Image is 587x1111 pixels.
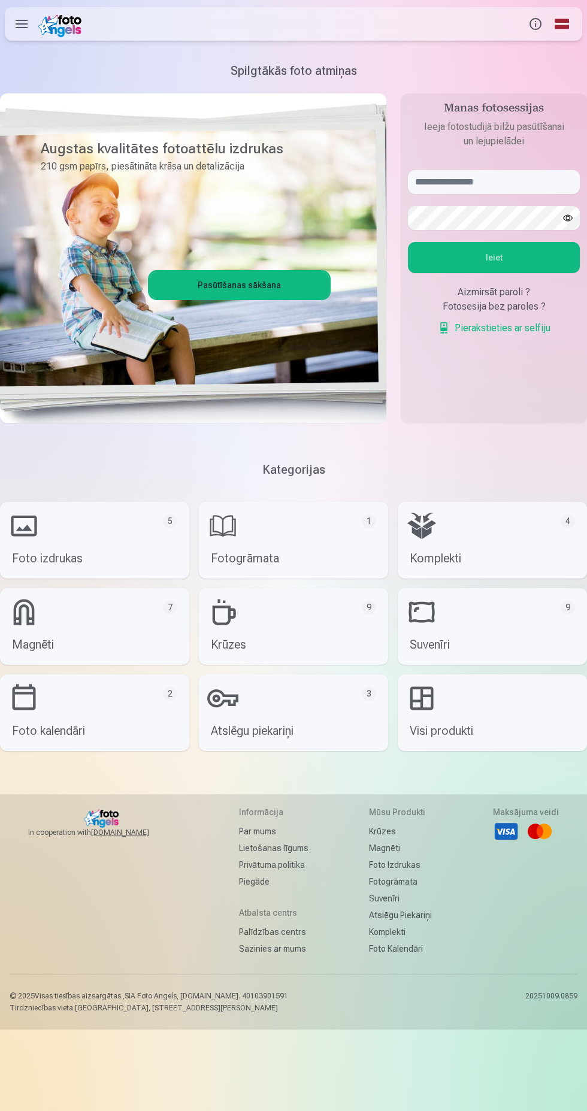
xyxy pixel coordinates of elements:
p: © 2025 Visas tiesības aizsargātas. , [10,991,288,1001]
a: Komplekti [369,924,432,940]
div: Fotosesija bez paroles ? [408,299,580,314]
a: Par mums [239,823,308,840]
a: Pierakstieties ar selfiju [438,321,550,335]
div: 9 [362,600,376,614]
a: Foto kalendāri [369,940,432,957]
span: In cooperation with [28,828,178,837]
div: 7 [163,600,177,614]
div: 9 [561,600,575,614]
a: Privātuma politika [239,856,308,873]
div: Aizmirsāt paroli ? [408,285,580,299]
div: 2 [163,686,177,701]
a: Fotogrāmata [369,873,432,890]
a: Piegāde [239,873,308,890]
a: Visi produkti [398,674,587,751]
p: Tirdzniecības vieta [GEOGRAPHIC_DATA], [STREET_ADDRESS][PERSON_NAME] [10,1003,288,1013]
p: 210 gsm papīrs, piesātināta krāsa un detalizācija [41,158,322,175]
a: Krūzes [369,823,432,840]
div: 1 [362,514,376,528]
h5: Informācija [239,806,308,818]
a: Global [549,7,575,41]
a: [DOMAIN_NAME] [91,828,178,837]
div: 5 [163,514,177,528]
a: Krūzes9 [199,588,388,665]
img: /fa1 [38,11,86,37]
a: Atslēgu piekariņi3 [199,674,388,751]
div: 3 [362,686,376,701]
a: Foto izdrukas [369,856,432,873]
a: Suvenīri [369,890,432,907]
h5: Maksājuma veidi [493,806,559,818]
button: Ieiet [408,242,580,273]
a: Palīdzības centrs [239,924,308,940]
a: Sazinies ar mums [239,940,308,957]
p: Ieeja fotostudijā bilžu pasūtīšanai un lejupielādei [408,120,580,149]
h4: Manas fotosessijas [408,101,580,120]
a: Pasūtīšanas sākšana [150,272,329,298]
h5: Atbalsta centrs [239,907,308,919]
a: Lietošanas līgums [239,840,308,856]
li: Mastercard [527,818,553,844]
span: SIA Foto Angels, [DOMAIN_NAME]. 40103901591 [125,992,288,1000]
p: 20251009.0859 [525,991,577,1013]
a: Atslēgu piekariņi [369,907,432,924]
div: 4 [561,514,575,528]
a: Komplekti4 [398,502,587,579]
li: Visa [493,818,519,844]
a: Magnēti [369,840,432,856]
a: Suvenīri9 [398,588,587,665]
a: Fotogrāmata1 [199,502,388,579]
h5: Mūsu produkti [369,806,432,818]
h3: Augstas kvalitātes fotoattēlu izdrukas [41,139,322,158]
button: Info [522,7,549,41]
